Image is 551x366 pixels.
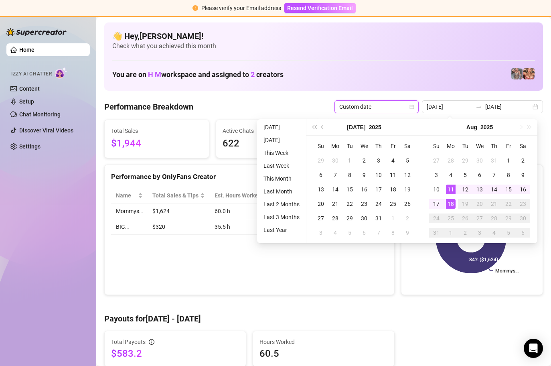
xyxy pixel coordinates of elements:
[111,188,148,203] th: Name
[111,136,203,151] span: $1,944
[444,168,458,182] td: 2025-08-04
[386,182,400,197] td: 2025-07-18
[314,226,328,240] td: 2025-08-03
[112,31,535,42] h4: 👋 Hey, [PERSON_NAME] !
[260,122,303,132] li: [DATE]
[403,156,412,165] div: 5
[345,213,355,223] div: 29
[374,156,383,165] div: 3
[260,148,303,158] li: This Week
[359,228,369,238] div: 6
[359,199,369,209] div: 23
[345,185,355,194] div: 15
[431,185,441,194] div: 10
[111,347,239,360] span: $583.2
[314,153,328,168] td: 2025-06-29
[330,228,340,238] div: 4
[116,191,136,200] span: Name
[260,135,303,145] li: [DATE]
[472,153,487,168] td: 2025-07-30
[210,219,272,235] td: 35.5 h
[104,101,193,112] h4: Performance Breakdown
[489,228,499,238] div: 4
[287,5,353,11] span: Resend Verification Email
[342,197,357,211] td: 2025-07-22
[429,182,444,197] td: 2025-08-10
[111,203,148,219] td: Mommys…
[444,182,458,197] td: 2025-08-11
[400,197,415,211] td: 2025-07-26
[345,156,355,165] div: 1
[460,185,470,194] div: 12
[330,199,340,209] div: 21
[19,127,73,134] a: Discover Viral Videos
[388,199,398,209] div: 25
[328,182,342,197] td: 2025-07-14
[19,111,61,118] a: Chat Monitoring
[260,199,303,209] li: Last 2 Months
[460,170,470,180] div: 5
[458,211,472,226] td: 2025-08-26
[472,226,487,240] td: 2025-09-03
[501,139,516,153] th: Fr
[374,213,383,223] div: 31
[472,211,487,226] td: 2025-08-27
[475,228,484,238] div: 3
[400,211,415,226] td: 2025-08-02
[403,228,412,238] div: 9
[357,168,371,182] td: 2025-07-09
[19,143,41,150] a: Settings
[148,203,210,219] td: $1,624
[314,139,328,153] th: Su
[345,170,355,180] div: 8
[260,212,303,222] li: Last 3 Months
[489,213,499,223] div: 28
[458,226,472,240] td: 2025-09-02
[501,197,516,211] td: 2025-08-22
[386,211,400,226] td: 2025-08-01
[369,119,381,135] button: Choose a year
[518,156,528,165] div: 2
[339,101,414,113] span: Custom date
[400,182,415,197] td: 2025-07-19
[314,182,328,197] td: 2025-07-13
[215,191,261,200] div: Est. Hours Worked
[460,213,470,223] div: 26
[475,199,484,209] div: 20
[458,153,472,168] td: 2025-07-29
[446,156,456,165] div: 28
[511,68,523,79] img: pennylondonvip
[342,182,357,197] td: 2025-07-15
[400,226,415,240] td: 2025-08-09
[386,153,400,168] td: 2025-07-04
[342,139,357,153] th: Tu
[371,197,386,211] td: 2025-07-24
[371,182,386,197] td: 2025-07-17
[386,197,400,211] td: 2025-07-25
[524,339,543,358] div: Open Intercom Messenger
[342,211,357,226] td: 2025-07-29
[446,170,456,180] div: 4
[472,139,487,153] th: We
[446,185,456,194] div: 11
[251,70,255,79] span: 2
[487,226,501,240] td: 2025-09-04
[316,228,326,238] div: 3
[487,211,501,226] td: 2025-08-28
[429,139,444,153] th: Su
[111,219,148,235] td: BIG…
[429,226,444,240] td: 2025-08-31
[201,4,281,12] div: Please verify your Email address
[374,170,383,180] div: 10
[458,182,472,197] td: 2025-08-12
[489,199,499,209] div: 21
[330,213,340,223] div: 28
[487,153,501,168] td: 2025-07-31
[444,139,458,153] th: Mo
[487,168,501,182] td: 2025-08-07
[431,228,441,238] div: 31
[518,213,528,223] div: 30
[55,67,67,79] img: AI Chatter
[345,228,355,238] div: 5
[429,168,444,182] td: 2025-08-03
